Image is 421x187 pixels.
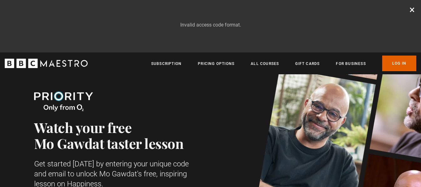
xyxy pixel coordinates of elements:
p: Invalid access code format. [19,21,402,29]
a: Pricing Options [198,61,234,67]
a: All Courses [251,61,279,67]
a: Gift Cards [295,61,320,67]
nav: Primary [151,56,416,71]
h1: Watch your free Mo Gawdat taster lesson [34,119,194,151]
svg: BBC Maestro [5,59,88,68]
a: Subscription [151,61,182,67]
a: For business [336,61,366,67]
a: Log In [382,56,416,71]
